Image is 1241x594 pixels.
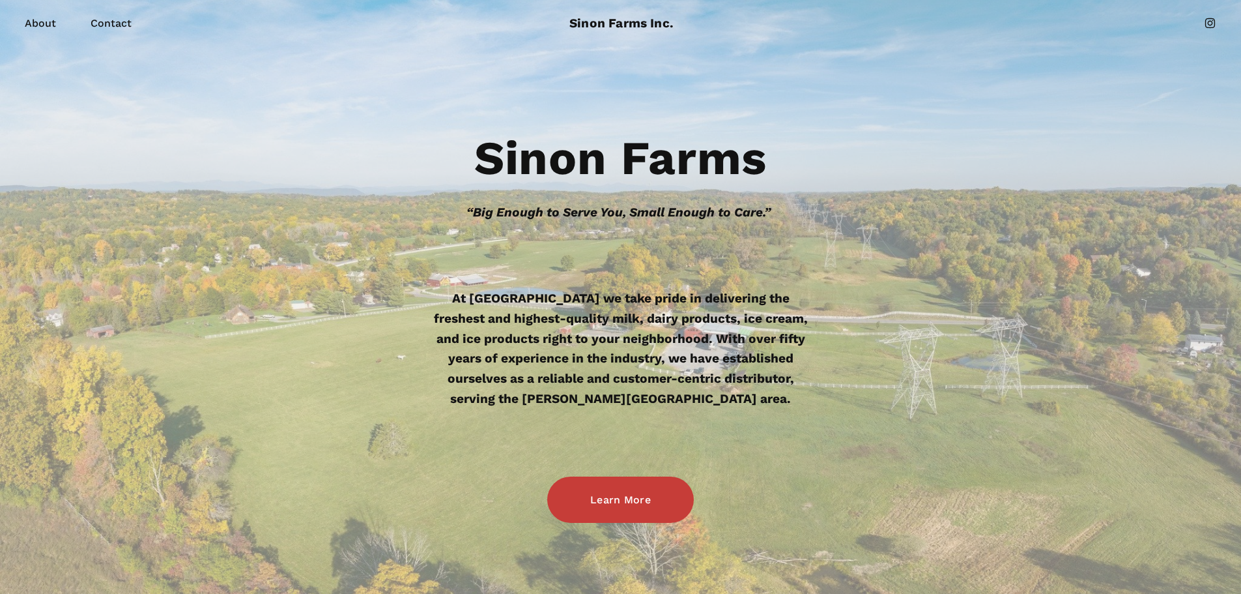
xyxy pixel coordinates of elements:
[434,291,811,406] strong: At [GEOGRAPHIC_DATA] we take pride in delivering the freshest and highest-quality milk, dairy pro...
[25,14,56,33] a: About
[569,16,674,31] a: Sinon Farms Inc.
[91,14,132,33] a: Contact
[547,477,693,523] a: Learn More
[474,130,767,185] strong: Sinon Farms
[466,205,771,220] em: “Big Enough to Serve You, Small Enough to Care.”
[1204,17,1216,29] a: instagram-unauth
